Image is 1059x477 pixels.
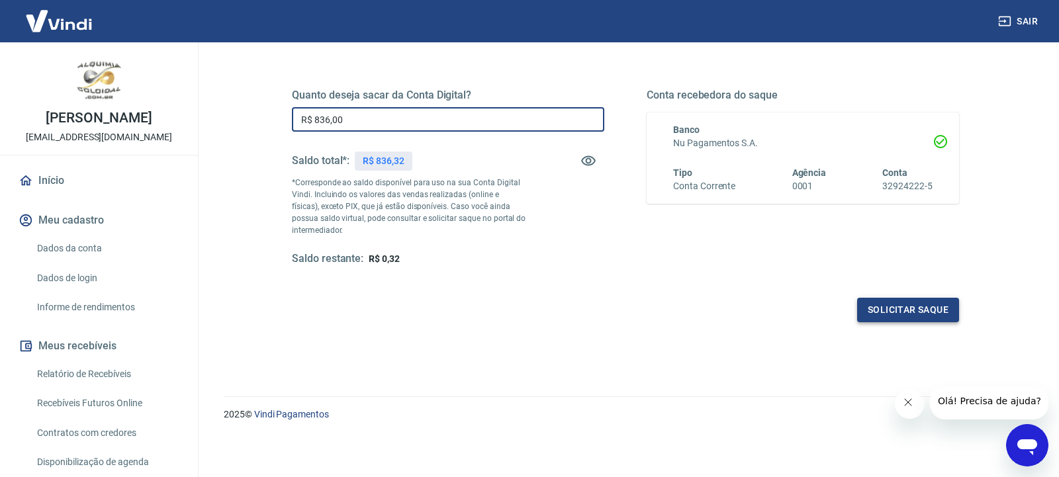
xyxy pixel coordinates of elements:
a: Dados da conta [32,235,182,262]
button: Meus recebíveis [16,331,182,361]
span: Conta [882,167,907,178]
h6: Conta Corrente [673,179,735,193]
a: Vindi Pagamentos [254,409,329,419]
button: Meu cadastro [16,206,182,235]
h6: Nu Pagamentos S.A. [673,136,933,150]
span: Banco [673,124,700,135]
h6: 32924222-5 [882,179,933,193]
iframe: Mensagem da empresa [930,386,1048,419]
p: 2025 © [224,408,1027,421]
img: 75f0e068-a169-4282-90ca-448909385b8c.jpeg [73,53,126,106]
a: Recebíveis Futuros Online [32,390,182,417]
p: [EMAIL_ADDRESS][DOMAIN_NAME] [26,130,172,144]
a: Disponibilização de agenda [32,449,182,476]
a: Relatório de Recebíveis [32,361,182,388]
a: Informe de rendimentos [32,294,182,321]
span: R$ 0,32 [369,253,400,264]
button: Sair [995,9,1043,34]
button: Solicitar saque [857,298,959,322]
h5: Conta recebedora do saque [647,89,959,102]
h5: Quanto deseja sacar da Conta Digital? [292,89,604,102]
iframe: Botão para abrir a janela de mensagens [1006,424,1048,466]
iframe: Fechar mensagem [895,389,925,419]
a: Início [16,166,182,195]
h6: 0001 [792,179,827,193]
span: Tipo [673,167,692,178]
span: Agência [792,167,827,178]
p: [PERSON_NAME] [46,111,152,125]
p: *Corresponde ao saldo disponível para uso na sua Conta Digital Vindi. Incluindo os valores das ve... [292,177,526,236]
p: R$ 836,32 [363,154,404,168]
h5: Saldo total*: [292,154,349,167]
a: Dados de login [32,265,182,292]
h5: Saldo restante: [292,252,363,266]
img: Vindi [16,1,102,41]
a: Contratos com credores [32,419,182,447]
